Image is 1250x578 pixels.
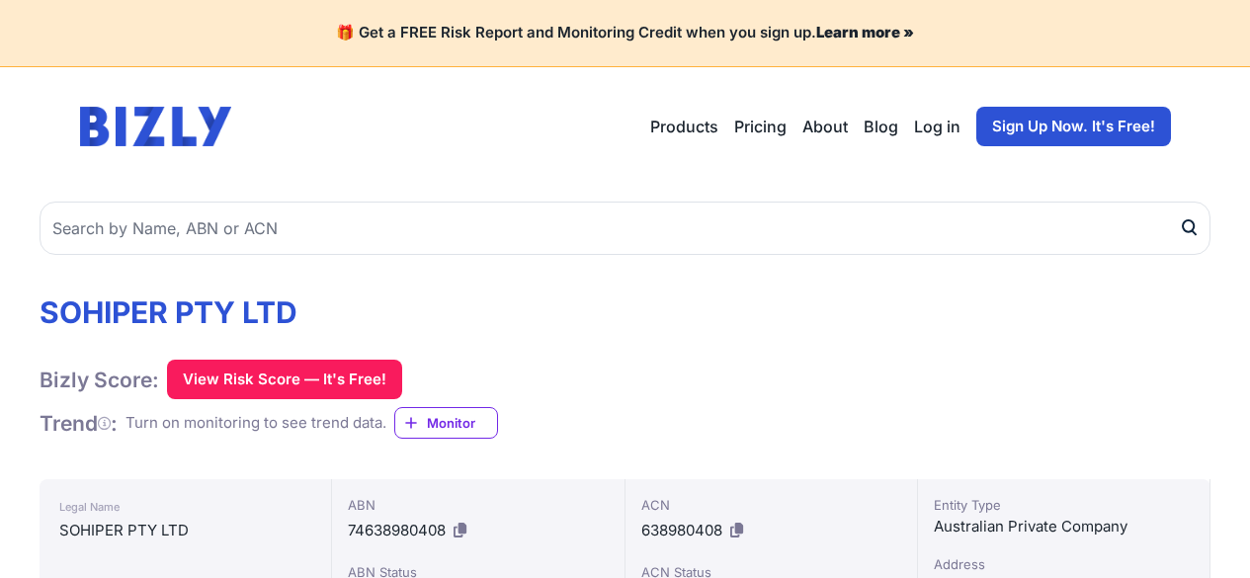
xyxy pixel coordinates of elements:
[641,521,722,539] span: 638980408
[976,107,1171,146] a: Sign Up Now. It's Free!
[348,495,608,515] div: ABN
[40,410,118,437] h1: Trend :
[934,554,1194,574] div: Address
[125,412,386,435] div: Turn on monitoring to see trend data.
[864,115,898,138] a: Blog
[59,495,311,519] div: Legal Name
[934,495,1194,515] div: Entity Type
[802,115,848,138] a: About
[394,407,498,439] a: Monitor
[40,202,1210,255] input: Search by Name, ABN or ACN
[348,521,446,539] span: 74638980408
[427,413,497,433] span: Monitor
[59,519,311,542] div: SOHIPER PTY LTD
[40,294,498,330] h1: SOHIPER PTY LTD
[934,515,1194,538] div: Australian Private Company
[40,367,159,393] h1: Bizly Score:
[734,115,787,138] a: Pricing
[641,495,901,515] div: ACN
[167,360,402,399] button: View Risk Score — It's Free!
[914,115,960,138] a: Log in
[650,115,718,138] button: Products
[816,23,914,41] a: Learn more »
[24,24,1226,42] h4: 🎁 Get a FREE Risk Report and Monitoring Credit when you sign up.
